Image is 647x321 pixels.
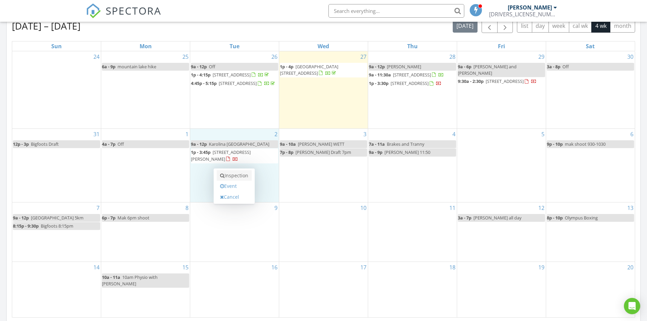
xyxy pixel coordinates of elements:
td: Go to August 25, 2025 [101,51,190,129]
a: Go to August 24, 2025 [92,51,101,62]
span: [PERSON_NAME] and [PERSON_NAME] [458,64,517,76]
span: 8:15p - 9:30p [13,223,39,229]
span: 9a - 12p [191,64,207,70]
div: 2634800 Alberta LTD [489,11,557,18]
span: 9p - 10p [547,141,563,147]
a: Go to September 3, 2025 [362,129,368,140]
td: Go to September 17, 2025 [279,262,368,317]
a: 9:30a - 2:30p [STREET_ADDRESS] [458,77,545,86]
h2: [DATE] – [DATE] [12,19,80,33]
button: day [532,19,549,33]
a: Go to August 27, 2025 [359,51,368,62]
span: [STREET_ADDRESS] [393,72,431,78]
a: Inspection [217,170,252,181]
a: Go to September 4, 2025 [451,129,457,140]
button: [DATE] [453,19,478,33]
span: 12p - 3p [13,141,29,147]
span: Off [118,141,124,147]
span: Bigfoots 8:15pm [41,223,73,229]
button: week [549,19,569,33]
input: Search everything... [328,4,464,18]
span: 4:45p - 5:15p [191,80,217,86]
a: Go to September 12, 2025 [537,202,546,213]
a: Go to September 10, 2025 [359,202,368,213]
span: 1p - 4:15p [191,72,211,78]
td: Go to September 12, 2025 [457,202,546,262]
td: Go to September 11, 2025 [368,202,457,262]
td: Go to September 2, 2025 [190,129,279,202]
span: 6a - 9p [102,64,115,70]
span: 1p - 3:45p [191,149,211,155]
td: Go to September 8, 2025 [101,202,190,262]
span: 9a - 6p [458,64,471,70]
span: 1p - 3:30p [369,80,389,86]
span: 9a - 11:30a [369,72,391,78]
span: mountain lake hike [118,64,156,70]
td: Go to September 5, 2025 [457,129,546,202]
a: Go to September 15, 2025 [181,262,190,273]
td: Go to September 10, 2025 [279,202,368,262]
span: 3a - 8p [547,64,560,70]
td: Go to September 18, 2025 [368,262,457,317]
a: 1p - 4p [GEOGRAPHIC_DATA][STREET_ADDRESS] [280,64,338,76]
span: [STREET_ADDRESS] [391,80,429,86]
td: Go to August 31, 2025 [12,129,101,202]
a: SPECTORA [86,9,161,23]
span: Bigfoots Draft [31,141,59,147]
span: Karolina [GEOGRAPHIC_DATA] [209,141,269,147]
span: SPECTORA [106,3,161,18]
span: [GEOGRAPHIC_DATA][STREET_ADDRESS] [280,64,338,76]
a: 9:30a - 2:30p [STREET_ADDRESS] [458,78,537,84]
span: Mak 6pm shoot [118,215,149,221]
span: [STREET_ADDRESS] [213,72,251,78]
span: 10am Physio with [PERSON_NAME] [102,274,158,287]
button: Previous [482,19,498,33]
td: Go to August 29, 2025 [457,51,546,129]
a: Go to September 2, 2025 [273,129,279,140]
a: Go to September 14, 2025 [92,262,101,273]
div: Open Intercom Messenger [624,298,640,314]
a: Go to September 9, 2025 [273,202,279,213]
span: [GEOGRAPHIC_DATA] 5km [31,215,84,221]
span: [STREET_ADDRESS][PERSON_NAME] [191,149,251,162]
span: 9a - 12p [13,215,29,221]
span: 7a - 11a [369,141,385,147]
a: Event [217,181,252,192]
span: [PERSON_NAME] all day [473,215,521,221]
a: Tuesday [228,41,241,51]
a: 1p - 4:15p [STREET_ADDRESS] [191,71,278,79]
td: Go to September 19, 2025 [457,262,546,317]
span: 3a - 7p [458,215,471,221]
a: Go to September 5, 2025 [540,129,546,140]
a: Go to August 29, 2025 [537,51,546,62]
span: 9a - 12p [369,64,385,70]
div: [PERSON_NAME] [508,4,552,11]
a: 1p - 4:15p [STREET_ADDRESS] [191,72,270,78]
a: Go to September 7, 2025 [95,202,101,213]
a: Go to September 13, 2025 [626,202,635,213]
span: 10a - 11a [102,274,120,280]
a: Go to August 26, 2025 [270,51,279,62]
span: 9a - 10a [280,141,296,147]
a: Go to September 18, 2025 [448,262,457,273]
span: [STREET_ADDRESS] [219,80,257,86]
span: Olympus Boxing [565,215,598,221]
td: Go to September 3, 2025 [279,129,368,202]
a: Go to September 16, 2025 [270,262,279,273]
a: 4:45p - 5:15p [STREET_ADDRESS] [191,80,276,86]
button: Next [497,19,513,33]
td: Go to September 1, 2025 [101,129,190,202]
a: Go to August 28, 2025 [448,51,457,62]
td: Go to September 15, 2025 [101,262,190,317]
span: 8p - 10p [547,215,563,221]
a: Saturday [585,41,596,51]
span: Brakes and Tranny [387,141,424,147]
a: 1p - 3:30p [STREET_ADDRESS] [369,79,456,88]
span: [PERSON_NAME] [387,64,421,70]
a: 1p - 4p [GEOGRAPHIC_DATA][STREET_ADDRESS] [280,63,367,77]
td: Go to August 30, 2025 [546,51,635,129]
span: [PERSON_NAME] WETT [298,141,344,147]
a: Go to September 17, 2025 [359,262,368,273]
a: 9a - 11:30a [STREET_ADDRESS] [369,71,456,79]
a: Go to September 19, 2025 [537,262,546,273]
